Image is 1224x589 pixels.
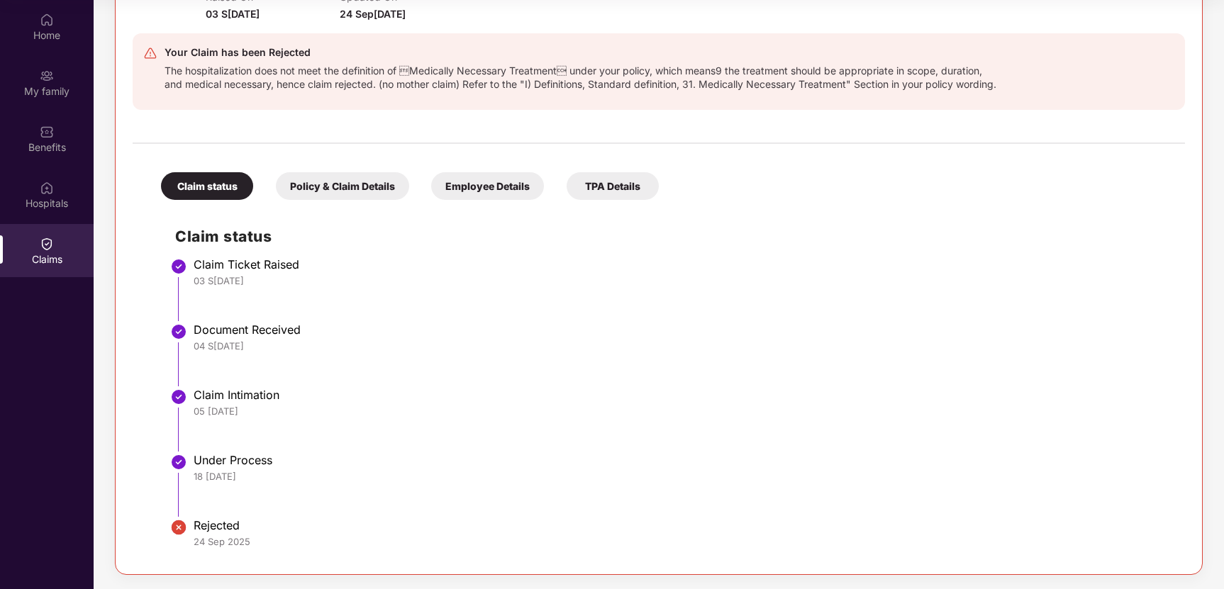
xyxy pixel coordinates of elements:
img: svg+xml;base64,PHN2ZyBpZD0iU3RlcC1Eb25lLTIweDIwIiB4bWxucz0iaHR0cDovL3d3dy53My5vcmcvMjAwMC9zdmciIH... [170,519,187,536]
div: 03 S[DATE] [194,274,1171,287]
img: svg+xml;base64,PHN2ZyBpZD0iSG9zcGl0YWxzIiB4bWxucz0iaHR0cDovL3d3dy53My5vcmcvMjAwMC9zdmciIHdpZHRoPS... [40,181,54,195]
div: Claim Ticket Raised [194,257,1171,271]
img: svg+xml;base64,PHN2ZyBpZD0iQ2xhaW0iIHhtbG5zPSJodHRwOi8vd3d3LnczLm9yZy8yMDAwL3N2ZyIgd2lkdGg9IjIwIi... [40,237,54,251]
img: svg+xml;base64,PHN2ZyBpZD0iU3RlcC1Eb25lLTMyeDMyIiB4bWxucz0iaHR0cDovL3d3dy53My5vcmcvMjAwMC9zdmciIH... [170,323,187,340]
img: svg+xml;base64,PHN2ZyB4bWxucz0iaHR0cDovL3d3dy53My5vcmcvMjAwMC9zdmciIHdpZHRoPSIyNCIgaGVpZ2h0PSIyNC... [143,46,157,60]
span: 03 S[DATE] [206,8,260,20]
img: svg+xml;base64,PHN2ZyB3aWR0aD0iMjAiIGhlaWdodD0iMjAiIHZpZXdCb3g9IjAgMCAyMCAyMCIgZmlsbD0ibm9uZSIgeG... [40,69,54,83]
div: Policy & Claim Details [276,172,409,200]
img: svg+xml;base64,PHN2ZyBpZD0iU3RlcC1Eb25lLTMyeDMyIiB4bWxucz0iaHR0cDovL3d3dy53My5vcmcvMjAwMC9zdmciIH... [170,388,187,405]
img: svg+xml;base64,PHN2ZyBpZD0iSG9tZSIgeG1sbnM9Imh0dHA6Ly93d3cudzMub3JnLzIwMDAvc3ZnIiB3aWR0aD0iMjAiIG... [40,13,54,27]
div: Under Process [194,453,1171,467]
img: svg+xml;base64,PHN2ZyBpZD0iQmVuZWZpdHMiIHhtbG5zPSJodHRwOi8vd3d3LnczLm9yZy8yMDAwL3N2ZyIgd2lkdGg9Ij... [40,125,54,139]
h2: Claim status [175,225,1171,248]
div: Claim Intimation [194,388,1171,402]
img: svg+xml;base64,PHN2ZyBpZD0iU3RlcC1Eb25lLTMyeDMyIiB4bWxucz0iaHR0cDovL3d3dy53My5vcmcvMjAwMC9zdmciIH... [170,454,187,471]
div: Your Claim has been Rejected [165,44,1003,61]
div: The hospitalization does not meet the definition of Medically Necessary Treatment under your po... [165,61,1003,91]
div: 04 S[DATE] [194,340,1171,352]
div: 05 [DATE] [194,405,1171,417]
div: Employee Details [431,172,544,200]
div: 18 [DATE] [194,470,1171,483]
div: Rejected [194,518,1171,532]
span: 24 Sep[DATE] [340,8,406,20]
div: TPA Details [567,172,659,200]
div: Document Received [194,322,1171,337]
div: Claim status [161,172,253,200]
div: 24 Sep 2025 [194,535,1171,548]
img: svg+xml;base64,PHN2ZyBpZD0iU3RlcC1Eb25lLTMyeDMyIiB4bWxucz0iaHR0cDovL3d3dy53My5vcmcvMjAwMC9zdmciIH... [170,258,187,275]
